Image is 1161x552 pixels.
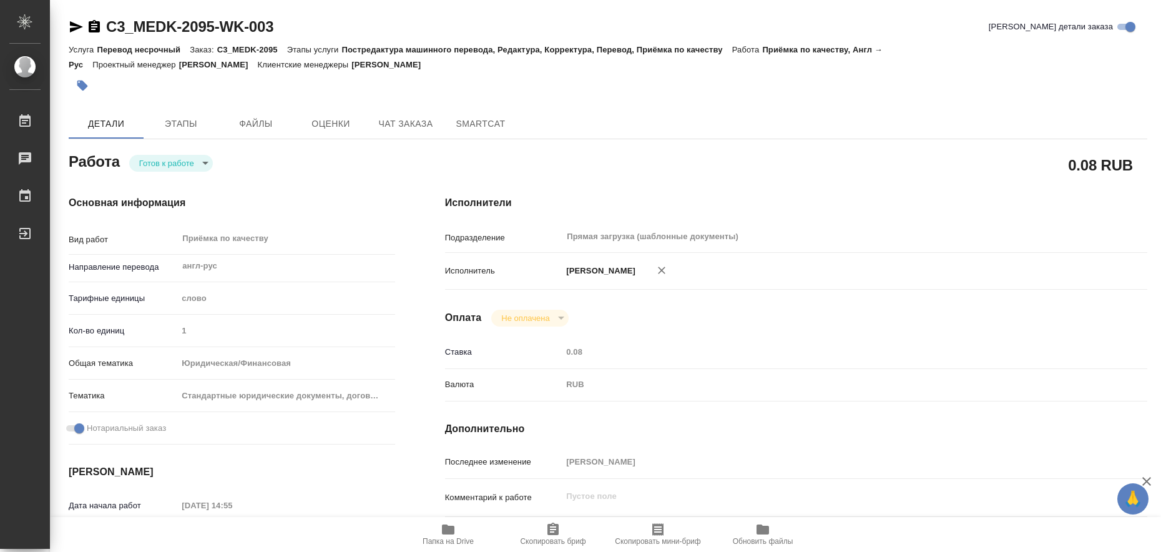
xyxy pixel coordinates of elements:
[217,45,287,54] p: C3_MEDK-2095
[69,390,177,402] p: Тематика
[989,21,1113,33] span: [PERSON_NAME] детали заказа
[69,325,177,337] p: Кол-во единиц
[341,45,732,54] p: Постредактура машинного перевода, Редактура, Корректура, Перевод, Приёмка по качеству
[69,465,395,480] h4: [PERSON_NAME]
[615,537,700,546] span: Скопировать мини-бриф
[258,60,352,69] p: Клиентские менеджеры
[301,116,361,132] span: Оценки
[445,232,562,244] p: Подразделение
[451,116,511,132] span: SmartCat
[520,537,585,546] span: Скопировать бриф
[1122,486,1144,512] span: 🙏
[605,517,710,552] button: Скопировать мини-бриф
[732,45,763,54] p: Работа
[501,517,605,552] button: Скопировать бриф
[106,18,273,35] a: C3_MEDK-2095-WK-003
[376,116,436,132] span: Чат заказа
[1117,483,1149,515] button: 🙏
[179,60,258,69] p: [PERSON_NAME]
[445,491,562,504] p: Комментарий к работе
[733,537,793,546] span: Обновить файлы
[69,19,84,34] button: Скопировать ссылку для ЯМессенджера
[1068,154,1133,175] h2: 0.08 RUB
[129,155,213,172] div: Готов к работе
[445,456,562,468] p: Последнее изменение
[69,45,97,54] p: Услуга
[445,346,562,358] p: Ставка
[87,422,166,435] span: Нотариальный заказ
[69,72,96,99] button: Добавить тэг
[562,374,1089,395] div: RUB
[87,19,102,34] button: Скопировать ссылку
[445,421,1147,436] h4: Дополнительно
[423,537,474,546] span: Папка на Drive
[497,313,553,323] button: Не оплачена
[92,60,179,69] p: Проектный менеджер
[76,116,136,132] span: Детали
[177,385,394,407] div: Стандартные юридические документы, договоры, уставы
[445,310,482,325] h4: Оплата
[69,500,177,512] p: Дата начала работ
[69,261,177,274] p: Направление перевода
[177,322,394,340] input: Пустое поле
[69,234,177,246] p: Вид работ
[97,45,190,54] p: Перевод несрочный
[351,60,430,69] p: [PERSON_NAME]
[396,517,501,552] button: Папка на Drive
[710,517,815,552] button: Обновить файлы
[151,116,211,132] span: Этапы
[69,357,177,370] p: Общая тематика
[445,378,562,391] p: Валюта
[445,265,562,277] p: Исполнитель
[226,116,286,132] span: Файлы
[177,496,287,515] input: Пустое поле
[445,195,1147,210] h4: Исполнители
[648,257,675,284] button: Удалить исполнителя
[562,343,1089,361] input: Пустое поле
[562,265,635,277] p: [PERSON_NAME]
[491,310,568,327] div: Готов к работе
[190,45,217,54] p: Заказ:
[177,288,394,309] div: слово
[177,353,394,374] div: Юридическая/Финансовая
[562,453,1089,471] input: Пустое поле
[69,195,395,210] h4: Основная информация
[69,292,177,305] p: Тарифные единицы
[69,149,120,172] h2: Работа
[135,158,198,169] button: Готов к работе
[287,45,342,54] p: Этапы услуги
